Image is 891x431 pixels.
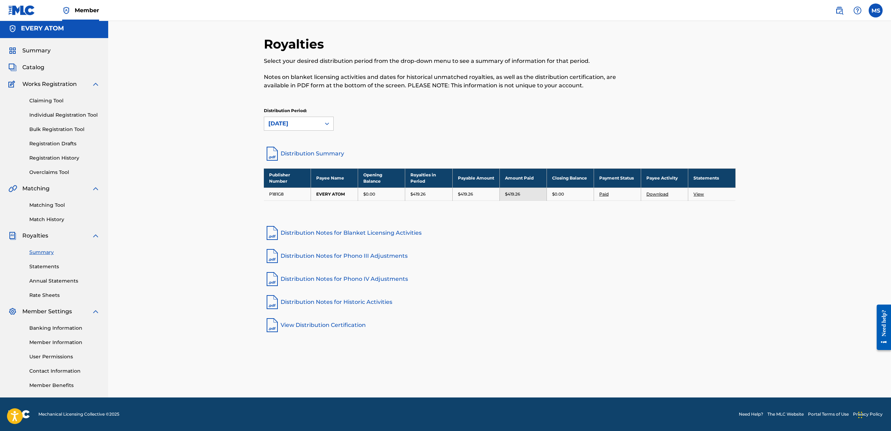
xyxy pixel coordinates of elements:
iframe: Chat Widget [856,397,891,431]
a: Individual Registration Tool [29,111,100,119]
div: Help [851,3,864,17]
p: $419.26 [410,191,425,197]
th: Publisher Number [264,168,311,188]
iframe: Resource Center [871,299,891,356]
span: Works Registration [22,80,77,88]
p: $0.00 [363,191,375,197]
img: expand [91,80,100,88]
img: pdf [264,317,281,334]
img: expand [91,184,100,193]
a: View [693,191,704,197]
p: Notes on blanket licensing activities and dates for historical unmatched royalties, as well as th... [264,73,627,90]
span: Royalties [22,232,48,240]
a: Bulk Registration Tool [29,126,100,133]
th: Amount Paid [499,168,547,188]
span: Mechanical Licensing Collective © 2025 [38,411,119,417]
a: SummarySummary [8,46,51,55]
a: CatalogCatalog [8,63,44,72]
p: Select your desired distribution period from the drop-down menu to see a summary of information f... [264,57,627,65]
span: Catalog [22,63,44,72]
img: expand [91,307,100,316]
a: Banking Information [29,324,100,332]
a: Statements [29,263,100,270]
span: Member Settings [22,307,72,316]
a: Matching Tool [29,202,100,209]
img: Works Registration [8,80,17,88]
th: Payable Amount [452,168,499,188]
td: P181G8 [264,188,311,200]
a: Need Help? [739,411,763,417]
td: EVERY ATOM [311,188,358,200]
th: Payee Name [311,168,358,188]
a: Match History [29,216,100,223]
a: Claiming Tool [29,97,100,104]
th: Royalties in Period [405,168,452,188]
img: Royalties [8,232,17,240]
th: Opening Balance [358,168,405,188]
a: Portal Terms of Use [808,411,849,417]
h2: Royalties [264,36,327,52]
a: Annual Statements [29,277,100,285]
img: search [835,6,844,15]
span: Member [75,6,99,14]
a: Registration Drafts [29,140,100,147]
a: Public Search [832,3,846,17]
a: Privacy Policy [853,411,883,417]
img: pdf [264,294,281,311]
a: User Permissions [29,353,100,360]
img: expand [91,232,100,240]
div: [DATE] [268,119,317,128]
a: Contact Information [29,367,100,375]
p: Distribution Period: [264,108,334,114]
img: distribution-summary-pdf [264,145,281,162]
img: Matching [8,184,17,193]
a: Distribution Notes for Phono IV Adjustments [264,271,736,287]
a: Paid [599,191,609,197]
img: pdf [264,225,281,241]
img: pdf [264,248,281,264]
a: Registration History [29,154,100,162]
img: pdf [264,271,281,287]
h5: EVERY ATOM [21,24,64,32]
a: Distribution Notes for Historic Activities [264,294,736,311]
a: Member Benefits [29,382,100,389]
a: Overclaims Tool [29,169,100,176]
th: Closing Balance [547,168,594,188]
a: Member Information [29,339,100,346]
img: Top Rightsholder [62,6,70,15]
a: Download [646,191,668,197]
a: Rate Sheets [29,292,100,299]
img: logo [8,410,30,418]
div: User Menu [869,3,883,17]
a: The MLC Website [767,411,804,417]
div: Drag [858,404,862,425]
img: Summary [8,46,17,55]
a: Distribution Summary [264,145,736,162]
a: Distribution Notes for Phono III Adjustments [264,248,736,264]
img: Catalog [8,63,17,72]
p: $0.00 [552,191,564,197]
th: Payee Activity [641,168,688,188]
img: MLC Logo [8,5,35,15]
a: View Distribution Certification [264,317,736,334]
p: $419.26 [458,191,473,197]
th: Payment Status [594,168,641,188]
span: Matching [22,184,50,193]
p: $419.26 [505,191,520,197]
a: Distribution Notes for Blanket Licensing Activities [264,225,736,241]
a: Summary [29,249,100,256]
span: Summary [22,46,51,55]
th: Statements [688,168,735,188]
img: Accounts [8,24,17,33]
img: Member Settings [8,307,17,316]
img: help [853,6,862,15]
